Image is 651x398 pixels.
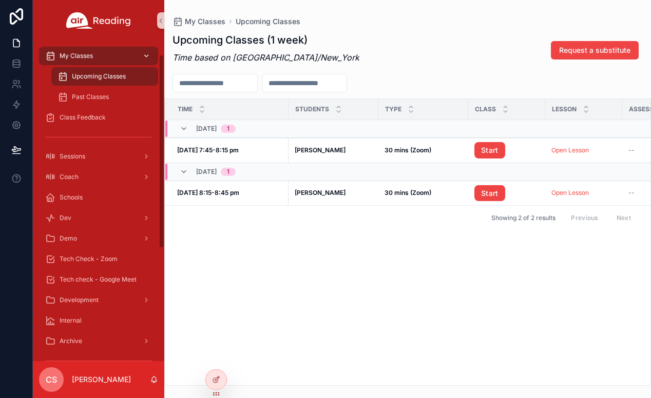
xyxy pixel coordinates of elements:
[178,105,193,113] span: Time
[51,67,158,86] a: Upcoming Classes
[72,374,131,385] p: [PERSON_NAME]
[628,189,635,197] span: --
[60,234,77,243] span: Demo
[551,146,616,154] a: Open Lesson
[60,275,137,284] span: Tech check - Google Meet
[177,189,282,197] a: [DATE] 8:15-8:45 pm
[551,189,616,197] a: Open Lesson
[295,105,329,113] span: Students
[552,105,577,113] span: Lesson
[475,105,496,113] span: Class
[60,255,118,263] span: Tech Check - Zoom
[474,142,505,158] a: Start
[39,108,158,127] a: Class Feedback
[60,152,85,161] span: Sessions
[196,125,217,133] span: [DATE]
[60,214,71,222] span: Dev
[51,88,158,106] a: Past Classes
[60,113,106,122] span: Class Feedback
[60,296,99,304] span: Development
[385,146,462,154] a: 30 mins (Zoom)
[39,209,158,227] a: Dev
[39,188,158,207] a: Schools
[39,332,158,350] a: Archive
[227,125,229,133] div: 1
[66,12,131,29] img: App logo
[196,168,217,176] span: [DATE]
[177,146,282,154] a: [DATE] 7:45-8:15 pm
[39,47,158,65] a: My Classes
[236,16,300,27] a: Upcoming Classes
[39,147,158,166] a: Sessions
[474,142,539,158] a: Start
[39,229,158,248] a: Demo
[39,291,158,309] a: Development
[39,250,158,268] a: Tech Check - Zoom
[60,337,82,345] span: Archive
[551,146,589,154] a: Open Lesson
[295,189,346,196] strong: [PERSON_NAME]
[177,189,239,196] strong: [DATE] 8:15-8:45 pm
[385,105,401,113] span: Type
[173,52,359,63] em: Time based on [GEOGRAPHIC_DATA]/New_York
[474,185,539,202] a: Start
[33,41,164,361] div: scrollable content
[60,316,82,325] span: Internal
[295,189,372,197] a: [PERSON_NAME]
[72,72,126,81] span: Upcoming Classes
[227,168,229,176] div: 1
[60,52,93,60] span: My Classes
[295,146,372,154] a: [PERSON_NAME]
[385,146,431,154] strong: 30 mins (Zoom)
[551,189,589,196] a: Open Lesson
[491,214,556,222] span: Showing 2 of 2 results
[173,33,359,47] h1: Upcoming Classes (1 week)
[39,311,158,330] a: Internal
[551,41,639,59] button: Request a substitute
[72,93,109,101] span: Past Classes
[474,185,505,202] a: Start
[177,146,239,154] strong: [DATE] 7:45-8:15 pm
[628,146,635,154] span: --
[60,173,79,181] span: Coach
[46,373,57,386] span: CS
[295,146,346,154] strong: [PERSON_NAME]
[60,193,83,202] span: Schools
[385,189,462,197] a: 30 mins (Zoom)
[559,45,630,55] span: Request a substitute
[385,189,431,196] strong: 30 mins (Zoom)
[185,16,225,27] span: My Classes
[173,16,225,27] a: My Classes
[39,270,158,289] a: Tech check - Google Meet
[39,168,158,186] a: Coach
